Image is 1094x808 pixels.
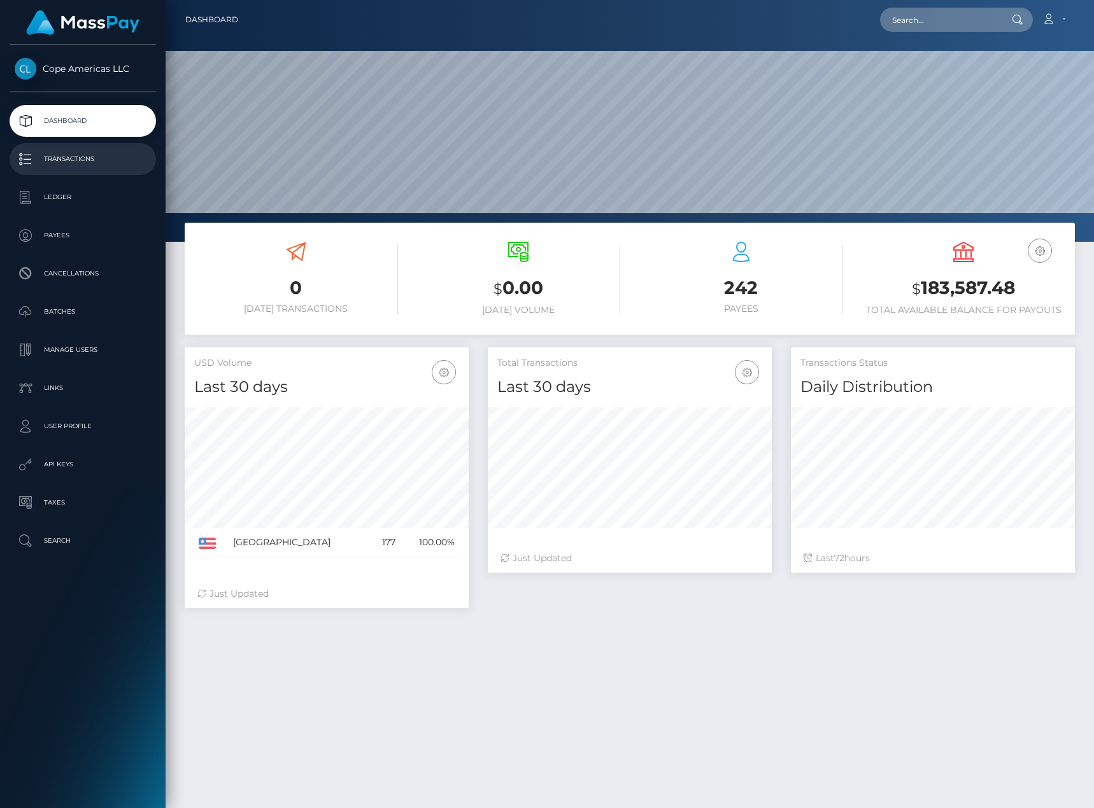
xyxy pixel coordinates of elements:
p: API Keys [15,455,151,474]
td: [GEOGRAPHIC_DATA] [229,528,370,557]
p: Dashboard [15,111,151,130]
h5: USD Volume [194,357,459,370]
div: Last hours [804,552,1062,565]
a: Search [10,525,156,557]
p: Cancellations [15,264,151,283]
h5: Total Transactions [497,357,762,370]
a: User Profile [10,410,156,442]
td: 177 [370,528,400,557]
p: Transactions [15,150,151,169]
h4: Last 30 days [497,376,762,398]
td: 100.00% [400,528,459,557]
small: $ [912,280,921,298]
h4: Last 30 days [194,376,459,398]
p: Search [15,531,151,550]
h3: 183,587.48 [862,275,1066,302]
a: Batches [10,296,156,328]
p: Ledger [15,188,151,207]
p: Taxes [15,493,151,512]
h5: Transactions Status [800,357,1065,370]
img: Cope Americas LLC [15,58,36,80]
p: Payees [15,226,151,245]
h3: 0 [194,275,398,300]
p: Links [15,379,151,398]
a: Dashboard [185,6,238,33]
input: Search... [880,8,1000,32]
p: Batches [15,302,151,321]
small: $ [494,280,502,298]
img: US.png [199,538,216,549]
h3: 242 [639,275,843,300]
h6: Payees [639,303,843,314]
a: Links [10,372,156,404]
div: Just Updated [197,587,456,601]
p: User Profile [15,417,151,436]
a: Manage Users [10,334,156,366]
a: API Keys [10,449,156,480]
h3: 0.00 [417,275,621,302]
span: Cope Americas LLC [10,63,156,74]
a: Transactions [10,143,156,175]
a: Payees [10,219,156,251]
img: MassPay Logo [26,10,139,35]
h6: [DATE] Transactions [194,303,398,314]
p: Manage Users [15,340,151,359]
a: Dashboard [10,105,156,137]
a: Taxes [10,487,156,519]
h6: Total Available Balance for Payouts [862,305,1066,316]
div: Just Updated [501,552,759,565]
a: Cancellations [10,258,156,289]
span: 72 [834,552,844,564]
a: Ledger [10,181,156,213]
h4: Daily Distribution [800,376,1065,398]
h6: [DATE] Volume [417,305,621,316]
